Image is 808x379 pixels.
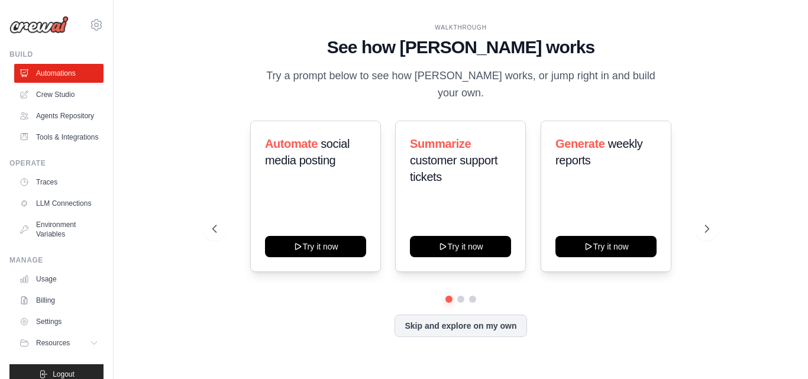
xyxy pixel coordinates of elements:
[9,16,69,34] img: Logo
[14,270,104,289] a: Usage
[14,173,104,192] a: Traces
[14,291,104,310] a: Billing
[265,137,318,150] span: Automate
[410,236,511,257] button: Try it now
[14,64,104,83] a: Automations
[265,236,366,257] button: Try it now
[212,23,709,32] div: WALKTHROUGH
[410,137,471,150] span: Summarize
[53,370,75,379] span: Logout
[36,338,70,348] span: Resources
[555,137,642,167] span: weekly reports
[410,154,497,183] span: customer support tickets
[9,255,104,265] div: Manage
[14,194,104,213] a: LLM Connections
[555,137,605,150] span: Generate
[262,67,660,102] p: Try a prompt below to see how [PERSON_NAME] works, or jump right in and build your own.
[14,128,104,147] a: Tools & Integrations
[14,215,104,244] a: Environment Variables
[14,106,104,125] a: Agents Repository
[212,37,709,58] h1: See how [PERSON_NAME] works
[14,333,104,352] button: Resources
[395,315,526,337] button: Skip and explore on my own
[14,312,104,331] a: Settings
[9,158,104,168] div: Operate
[14,85,104,104] a: Crew Studio
[555,236,657,257] button: Try it now
[9,50,104,59] div: Build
